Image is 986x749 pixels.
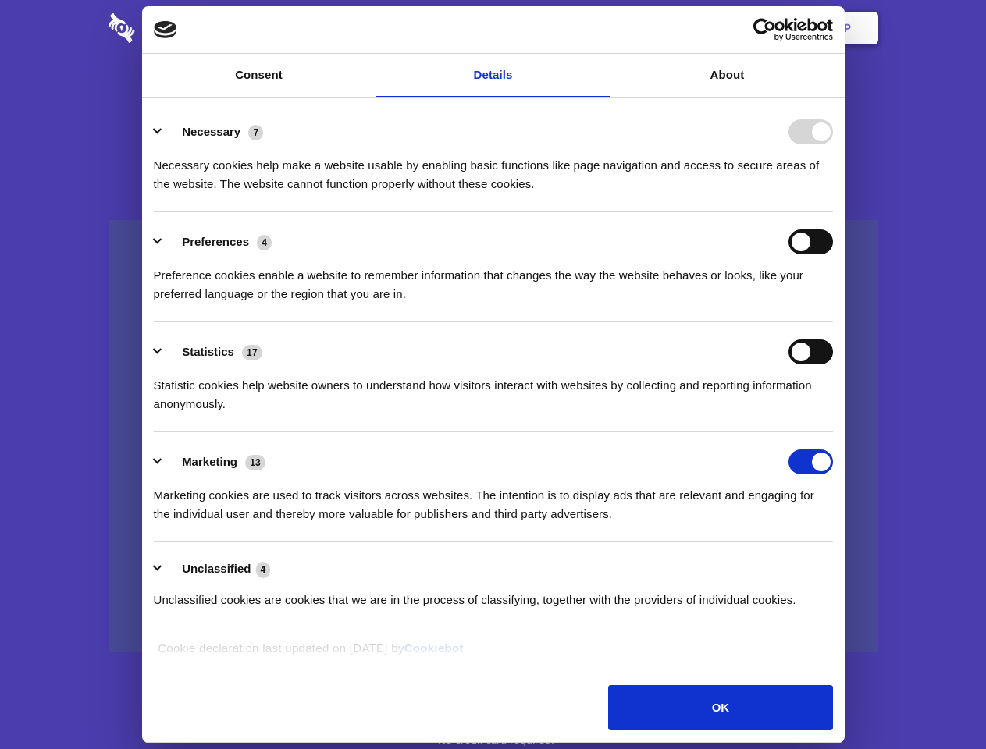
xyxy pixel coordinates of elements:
span: 4 [256,562,271,577]
a: Pricing [458,4,526,52]
label: Marketing [182,455,237,468]
div: Necessary cookies help make a website usable by enabling basic functions like page navigation and... [154,144,833,193]
span: 13 [245,455,265,470]
label: Preferences [182,235,249,248]
button: Statistics (17) [154,339,272,364]
button: Preferences (4) [154,229,282,254]
div: Preference cookies enable a website to remember information that changes the way the website beha... [154,254,833,304]
a: Usercentrics Cookiebot - opens in a new window [696,18,833,41]
div: Statistic cookies help website owners to understand how visitors interact with websites by collec... [154,364,833,414]
button: Marketing (13) [154,449,276,474]
a: About [610,54,845,97]
div: Marketing cookies are used to track visitors across websites. The intention is to display ads tha... [154,474,833,524]
a: Contact [633,4,705,52]
h4: Auto-redaction of sensitive data, encrypted data sharing and self-destructing private chats. Shar... [109,142,878,193]
span: 7 [248,125,263,140]
a: Details [376,54,610,97]
a: Cookiebot [404,641,464,655]
button: OK [608,685,832,730]
iframe: Drift Widget Chat Controller [908,671,967,730]
div: Cookie declaration last updated on [DATE] by [146,639,840,669]
span: 17 [242,345,262,360]
button: Necessary (7) [154,119,273,144]
label: Statistics [182,345,234,358]
button: Unclassified (4) [154,559,280,579]
img: logo-wordmark-white-trans-d4663122ce5f474addd5e946df7df03e33cb6a1c49d2221995e7729f52c070b2.svg [109,13,242,43]
label: Necessary [182,125,240,138]
a: Login [708,4,776,52]
div: Unclassified cookies are cookies that we are in the process of classifying, together with the pro... [154,579,833,609]
a: Consent [142,54,376,97]
img: logo [154,21,177,38]
a: Wistia video thumbnail [109,220,878,653]
h1: Eliminate Slack Data Loss. [109,70,878,126]
span: 4 [257,235,272,250]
